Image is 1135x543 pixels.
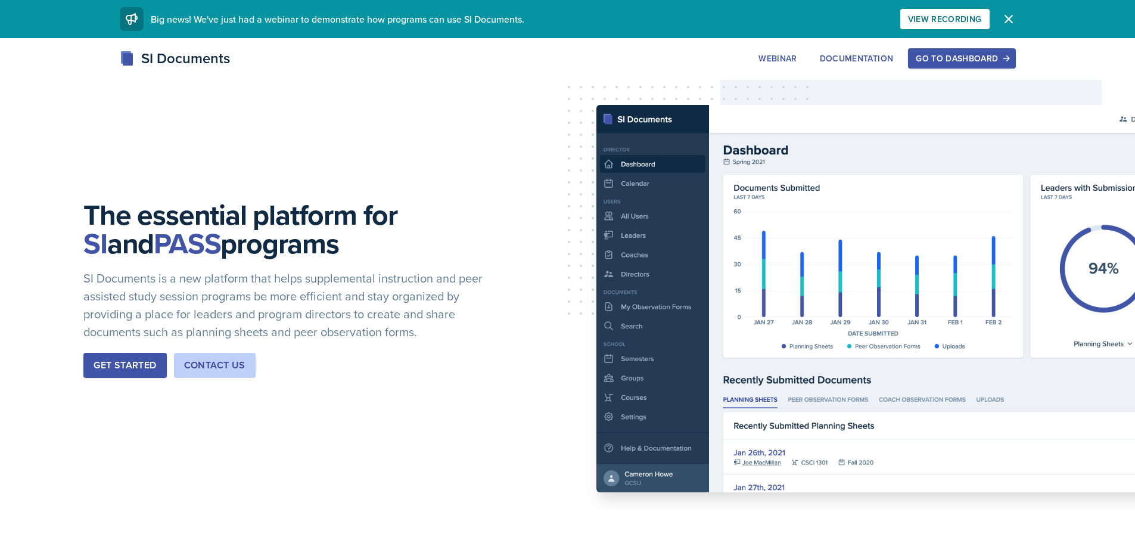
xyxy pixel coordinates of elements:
div: Go to Dashboard [916,54,1007,63]
div: Webinar [758,54,797,63]
div: Get Started [94,358,156,373]
button: Documentation [812,48,901,69]
button: Go to Dashboard [908,48,1015,69]
button: Get Started [83,353,166,378]
div: View Recording [908,14,982,24]
button: Contact Us [174,353,256,378]
div: Contact Us [184,358,245,373]
span: Big news! We've just had a webinar to demonstrate how programs can use SI Documents. [151,13,524,26]
div: SI Documents [120,48,230,69]
div: Documentation [820,54,894,63]
button: Webinar [751,48,804,69]
button: View Recording [900,9,990,29]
